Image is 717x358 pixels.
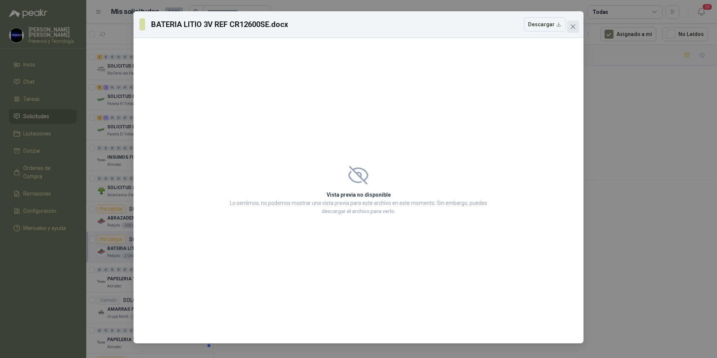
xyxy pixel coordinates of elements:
[570,24,576,30] span: close
[228,191,489,199] h2: Vista previa no disponible
[567,21,579,33] button: Close
[151,19,288,30] h3: BATERIA LITIO 3V REF CR12600SE.docx
[524,17,565,32] button: Descargar
[228,199,489,215] p: Lo sentimos, no podemos mostrar una vista previa para este archivo en este momento. Sin embargo, ...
